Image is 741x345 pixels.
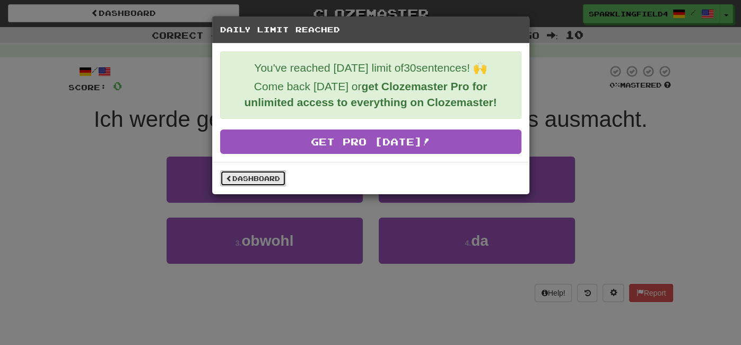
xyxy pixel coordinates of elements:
a: Dashboard [220,170,286,186]
p: You've reached [DATE] limit of 30 sentences! 🙌 [229,60,513,76]
h5: Daily Limit Reached [220,24,521,35]
a: Get Pro [DATE]! [220,130,521,154]
strong: get Clozemaster Pro for unlimited access to everything on Clozemaster! [244,80,496,108]
p: Come back [DATE] or [229,79,513,110]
